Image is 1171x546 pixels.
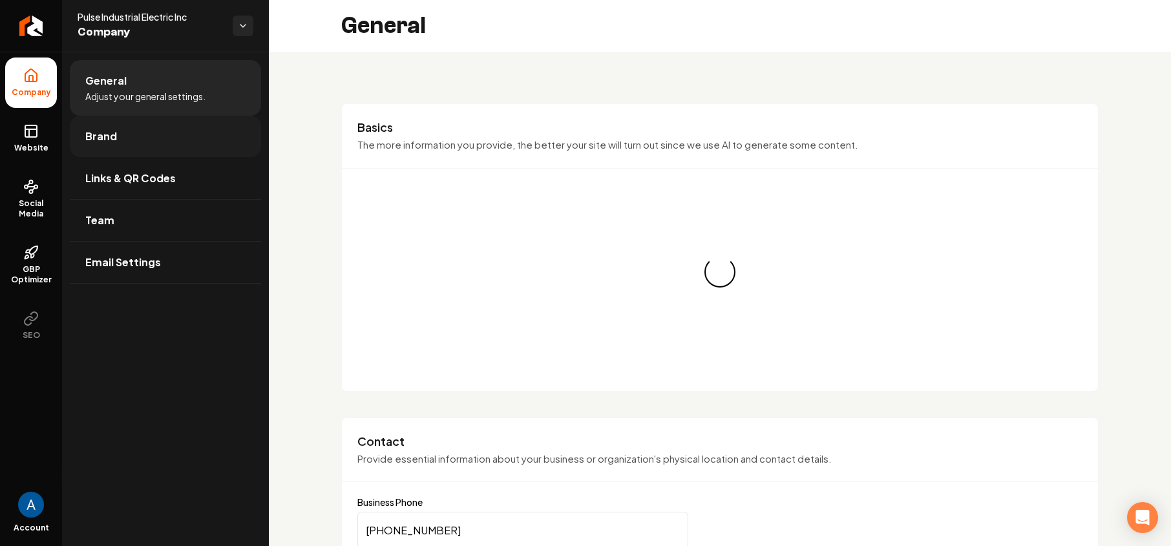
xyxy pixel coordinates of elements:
[704,256,735,287] div: Loading
[5,300,57,351] button: SEO
[70,200,261,241] a: Team
[5,113,57,163] a: Website
[9,143,54,153] span: Website
[85,255,161,270] span: Email Settings
[14,523,49,533] span: Account
[78,10,222,23] span: Pulse Industrial Electric Inc
[70,242,261,283] a: Email Settings
[18,492,44,518] img: Andrew Magana
[341,13,426,39] h2: General
[85,213,114,228] span: Team
[357,452,1082,467] p: Provide essential information about your business or organization's physical location and contact...
[357,498,1082,507] label: Business Phone
[85,90,206,103] span: Adjust your general settings.
[5,169,57,229] a: Social Media
[5,264,57,285] span: GBP Optimizer
[70,158,261,199] a: Links & QR Codes
[17,330,45,341] span: SEO
[5,198,57,219] span: Social Media
[70,116,261,157] a: Brand
[6,87,56,98] span: Company
[357,434,1082,449] h3: Contact
[78,23,222,41] span: Company
[85,73,127,89] span: General
[85,171,176,186] span: Links & QR Codes
[5,235,57,295] a: GBP Optimizer
[19,16,43,36] img: Rebolt Logo
[85,129,117,144] span: Brand
[357,138,1082,152] p: The more information you provide, the better your site will turn out since we use AI to generate ...
[18,492,44,518] button: Open user button
[1127,502,1158,533] div: Open Intercom Messenger
[357,120,1082,135] h3: Basics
